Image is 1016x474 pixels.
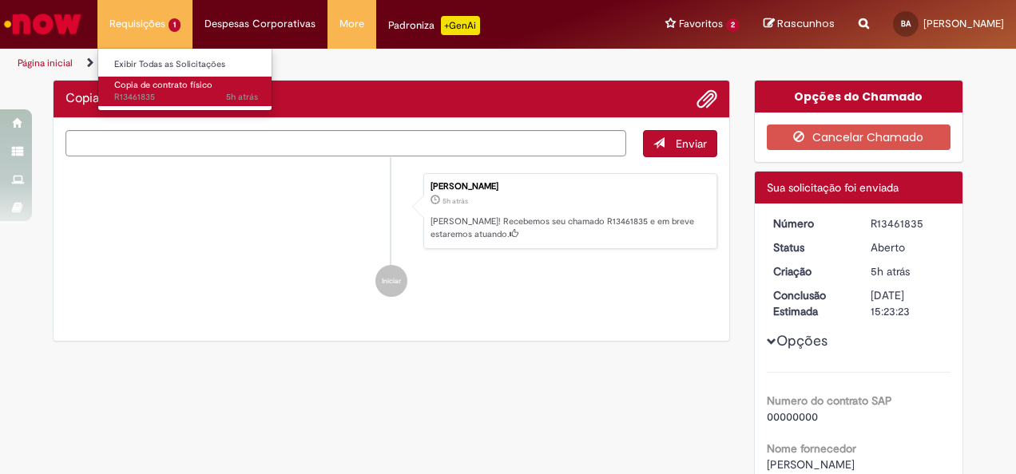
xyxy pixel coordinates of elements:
div: 29/08/2025 11:23:19 [871,263,945,279]
span: [PERSON_NAME] [923,17,1004,30]
button: Enviar [643,130,717,157]
time: 29/08/2025 11:23:21 [226,91,258,103]
span: Requisições [109,16,165,32]
time: 29/08/2025 11:23:19 [443,196,468,206]
li: Bruno AnaniasDosSantosAlves [65,173,717,250]
div: Aberto [871,239,945,255]
span: [PERSON_NAME] [767,457,855,472]
p: +GenAi [441,16,480,35]
span: R13461835 [114,91,258,104]
span: 00000000 [767,409,818,424]
a: Aberto R13461835 : Copia de contrato físico [98,77,274,106]
dt: Conclusão Estimada [761,287,859,319]
div: [DATE] 15:23:23 [871,287,945,319]
button: Cancelar Chamado [767,124,951,150]
span: 2 [726,18,740,32]
dt: Criação [761,263,859,279]
div: Padroniza [388,16,480,35]
ul: Requisições [97,48,272,111]
span: More [339,16,364,32]
div: R13461835 [871,215,945,231]
img: ServiceNow [2,8,84,40]
button: Adicionar anexos [697,89,717,109]
span: Sua solicitação foi enviada [767,180,899,195]
p: [PERSON_NAME]! Recebemos seu chamado R13461835 e em breve estaremos atuando. [431,215,708,240]
time: 29/08/2025 11:23:19 [871,264,910,278]
a: Rascunhos [764,17,835,32]
div: [PERSON_NAME] [431,182,708,192]
span: 5h atrás [871,264,910,278]
dt: Status [761,239,859,255]
span: Rascunhos [777,16,835,31]
a: Página inicial [18,57,73,69]
span: 1 [169,18,181,32]
span: Copia de contrato físico [114,79,212,91]
span: 5h atrás [226,91,258,103]
ul: Trilhas de página [12,49,665,78]
span: Enviar [676,136,707,151]
span: BA [901,18,911,29]
span: Despesas Corporativas [204,16,316,32]
span: 5h atrás [443,196,468,206]
dt: Número [761,215,859,231]
b: Nome fornecedor [767,441,856,456]
span: Favoritos [679,16,723,32]
div: Opções do Chamado [755,81,963,113]
h2: Copia de contrato físico Histórico de tíquete [65,92,201,106]
b: Numero do contrato SAP [767,393,892,408]
a: Exibir Todas as Solicitações [98,56,274,73]
ul: Histórico de tíquete [65,157,717,314]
